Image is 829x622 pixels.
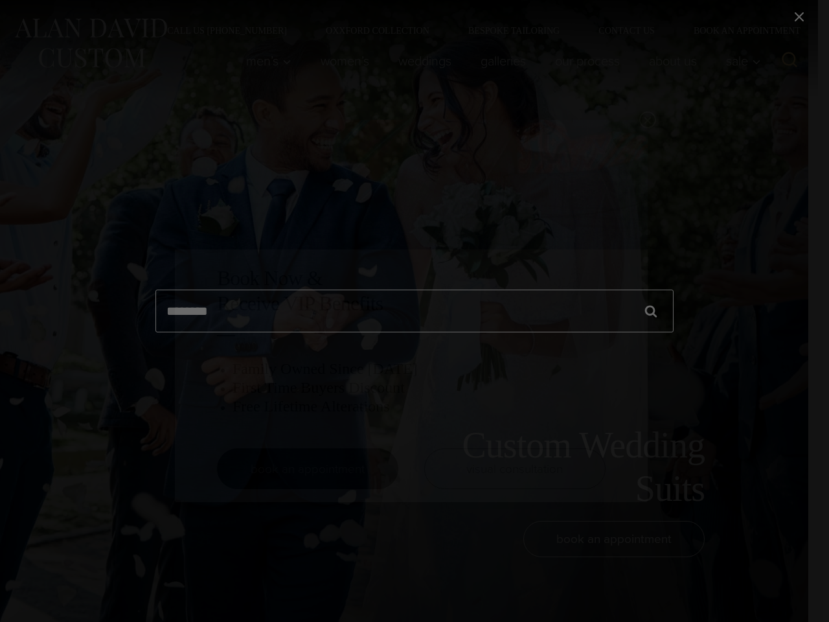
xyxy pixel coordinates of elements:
[639,111,656,128] button: Close
[233,378,606,397] h3: First Time Buyers Discount
[424,448,606,489] a: visual consultation
[233,360,606,378] h3: Family Owned Since [DATE]
[217,448,398,489] a: book an appointment
[233,397,606,416] h3: Free Lifetime Alterations
[217,266,606,316] h2: Book Now & Receive VIP Benefits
